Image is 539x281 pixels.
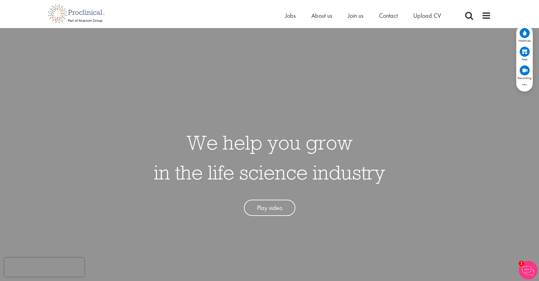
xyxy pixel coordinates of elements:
div: View area map [518,46,531,61]
h1: We help you grow in the life science industry [154,127,385,187]
span: 1 [519,261,524,266]
a: Join us [348,12,363,20]
span: Heatmap [518,39,531,42]
div: View recordings [517,65,532,80]
a: Contact [379,12,398,20]
a: About us [311,12,332,20]
a: Jobs [285,12,296,20]
a: Upload CV [413,12,441,20]
img: Chatbot [519,261,537,279]
div: View heatmap [518,27,531,42]
span: Recording [517,76,532,80]
span: Area [522,57,527,61]
a: Play video [244,200,295,216]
